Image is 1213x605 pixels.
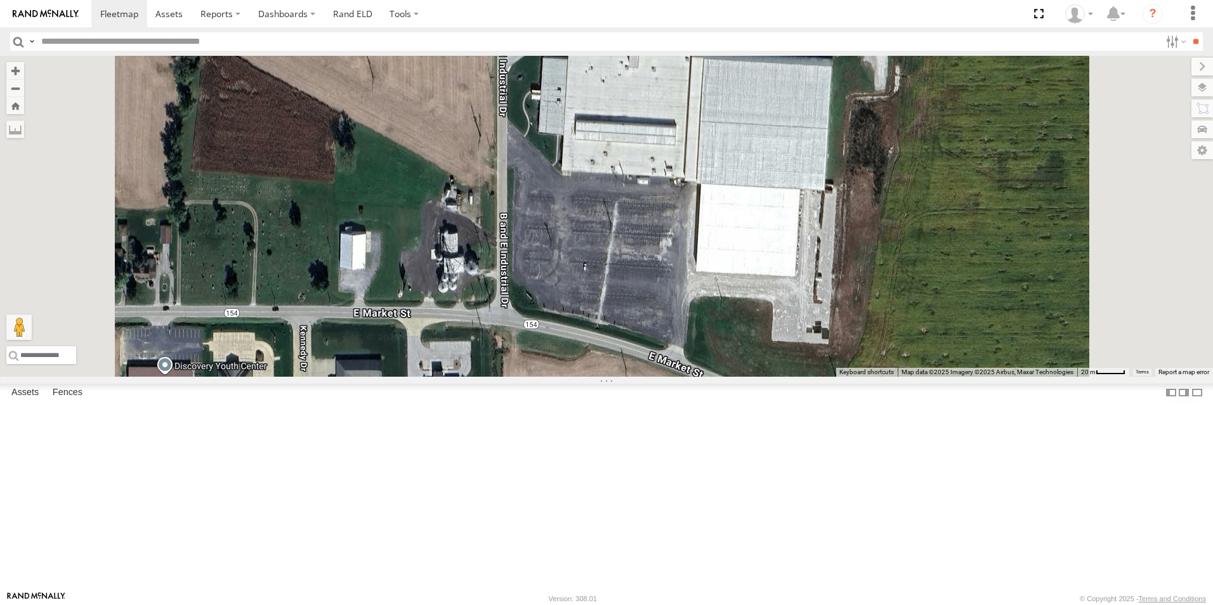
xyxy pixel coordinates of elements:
[1177,384,1190,402] label: Dock Summary Table to the Right
[1081,368,1096,375] span: 20 m
[6,79,24,97] button: Zoom out
[13,10,79,18] img: rand-logo.svg
[5,384,45,401] label: Assets
[1165,384,1177,402] label: Dock Summary Table to the Left
[1080,595,1206,602] div: © Copyright 2025 -
[6,120,24,138] label: Measure
[7,592,65,605] a: Visit our Website
[1139,595,1206,602] a: Terms and Conditions
[1161,32,1188,51] label: Search Filter Options
[1136,370,1149,375] a: Terms (opens in new tab)
[1191,384,1203,402] label: Hide Summary Table
[1077,368,1129,377] button: Map Scale: 20 m per 43 pixels
[1061,4,1098,23] div: Craig King
[1191,141,1213,159] label: Map Settings
[1158,368,1209,375] a: Report a map error
[1143,4,1163,24] i: ?
[839,368,894,377] button: Keyboard shortcuts
[6,62,24,79] button: Zoom in
[27,32,37,51] label: Search Query
[902,368,1073,375] span: Map data ©2025 Imagery ©2025 Airbus, Maxar Technologies
[549,595,597,602] div: Version: 308.01
[46,384,89,401] label: Fences
[6,315,32,340] button: Drag Pegman onto the map to open Street View
[6,97,24,114] button: Zoom Home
